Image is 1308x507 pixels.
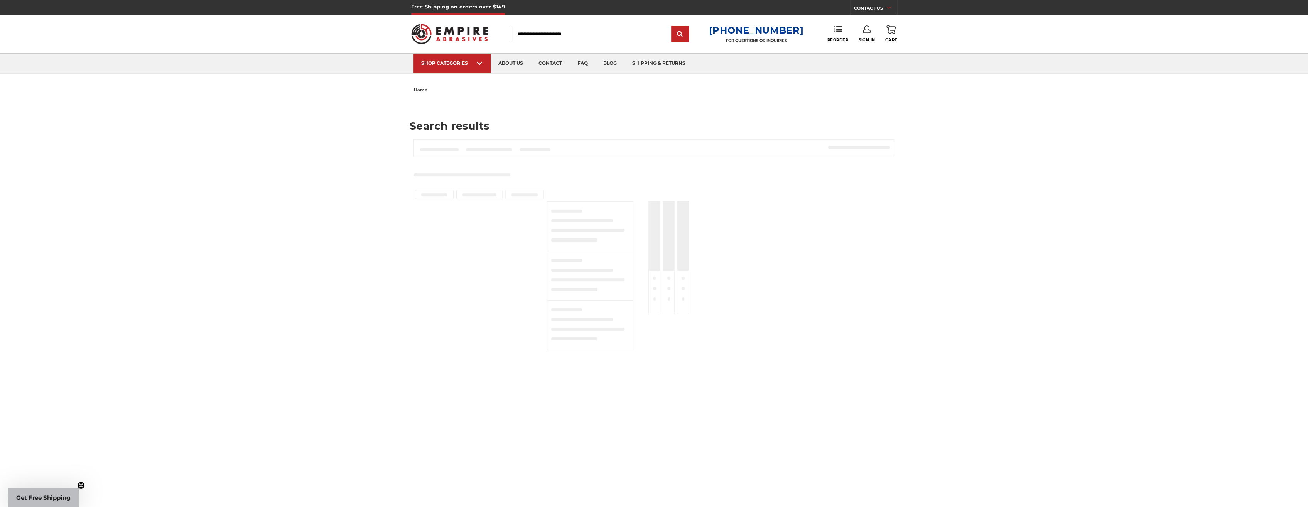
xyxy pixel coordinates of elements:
[827,37,848,42] span: Reorder
[411,19,488,49] img: Empire Abrasives
[77,482,85,489] button: Close teaser
[596,54,624,73] a: blog
[859,37,875,42] span: Sign In
[570,54,596,73] a: faq
[827,25,848,42] a: Reorder
[414,87,427,93] span: home
[531,54,570,73] a: contact
[491,54,531,73] a: about us
[854,4,897,15] a: CONTACT US
[624,54,693,73] a: shipping & returns
[421,60,483,66] div: SHOP CATEGORIES
[8,488,79,507] div: Get Free ShippingClose teaser
[16,494,71,501] span: Get Free Shipping
[885,25,897,42] a: Cart
[885,37,897,42] span: Cart
[709,38,803,43] p: FOR QUESTIONS OR INQUIRIES
[410,121,898,131] h1: Search results
[709,25,803,36] a: [PHONE_NUMBER]
[672,27,688,42] input: Submit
